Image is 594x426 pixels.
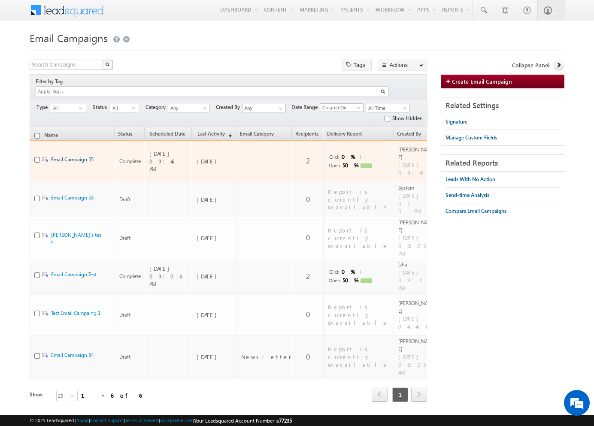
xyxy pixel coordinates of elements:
span: [DATE] [197,196,233,203]
a: 0 [306,352,310,362]
span: next [411,387,427,402]
span: [DATE] [197,157,233,165]
a: Email Campaign Test [51,271,97,278]
span: Status [93,103,109,111]
img: Search [105,62,109,66]
span: Draft [119,311,141,319]
span: 1 [392,387,408,402]
a: Created On [320,103,364,112]
div: Send-time Analysis [445,191,489,199]
div: Show [30,391,49,399]
a: 2 [306,271,310,281]
a: [PERSON_NAME]'s test [51,232,101,245]
span: Scheduled Date [148,131,187,136]
span: Draft [119,234,141,242]
span: select [132,106,139,110]
span: 77235 [279,417,292,424]
div: Open [328,277,340,284]
span: [DATE] 06:23 AM [398,353,437,376]
button: Tags [342,60,372,70]
a: next [411,388,427,402]
span: [DATE] [197,311,233,319]
a: Email Campaign 55 [51,156,94,163]
span: All Time [366,104,407,112]
span: Date Range [291,103,320,111]
div: 0 [342,155,358,158]
span: © 2025 LeadSquared | | | | | [30,417,292,425]
img: add_icon.png [445,79,452,84]
a: Name [41,132,62,138]
span: Category [145,103,168,111]
span: Email Campaigns [30,31,108,45]
span: (sorted descending) [225,132,232,139]
span: [DATE] 09:05 AM [398,269,437,292]
img: d_60004797649_company_0_60004797649 [15,45,36,56]
a: All Time [366,104,409,112]
a: Manage Custom Fields [445,130,497,145]
a: 0 [306,309,310,319]
div: 50 [342,163,359,167]
span: [DATE] [197,272,233,280]
a: Create Email Campaign [441,75,564,88]
div: Minimize live chat window [141,4,161,25]
a: Any [168,104,209,112]
a: Last Activity(sorted descending) [192,131,236,140]
div: Isha [398,261,437,269]
div: 50 [342,278,359,282]
span: 25 [57,391,70,401]
textarea: Type your message and click 'Submit' [11,79,157,257]
div: Related Settings [441,97,564,114]
span: [DATE] 01:20 PM [398,192,437,215]
span: Create Email Campaign [452,78,512,85]
a: Send-time Analysis [445,187,489,203]
a: Status [115,131,144,140]
span: Delivery Report [327,131,370,136]
span: select [79,106,86,110]
button: Actions [378,60,427,70]
span: Draft [119,353,141,361]
div: Open [328,162,340,169]
span: [DATE] 09:06 AM [149,265,185,288]
a: Recipients [292,131,323,140]
div: Manage Custom Fields [445,134,497,142]
span: Created By [216,103,242,111]
div: Click [328,268,339,276]
div: [PERSON_NAME] [398,299,437,315]
a: Scheduled Date [145,131,191,140]
span: Newsletter [241,353,291,361]
a: Email Campaign 54 [51,352,94,358]
div: 0 [342,270,358,273]
input: Check all records [34,133,40,139]
span: Any [168,104,207,112]
a: Signature [445,114,467,130]
span: select [70,393,77,397]
span: [DATE] [197,353,233,361]
a: 0 [306,194,310,204]
div: Click [328,153,339,161]
div: Leave a message [45,45,144,56]
span: Draft [119,196,141,203]
div: Report is currently unavailable. [328,345,390,369]
a: Created By [394,131,440,140]
a: Test Email Campaing 1 [51,310,100,316]
span: Created by (date) [397,131,436,136]
span: Email Category [240,131,283,136]
div: Report is currently unavailable. [328,303,390,326]
div: [PERSON_NAME] [398,146,437,161]
div: System [398,184,437,192]
a: 0 [306,233,310,242]
a: Contact Support [90,417,124,423]
span: [DATE] 04:46 PM [398,315,437,330]
em: Submit [126,264,156,276]
span: Complete [119,272,141,280]
span: Created On [320,104,361,112]
a: Email Campaign 53 [51,194,94,201]
a: Compare Email Campaigns [445,203,506,219]
a: Show All Items [274,104,285,113]
a: 2 [306,156,310,166]
span: All [109,104,132,112]
div: [PERSON_NAME] [398,219,437,234]
input: Type to Search [242,104,286,112]
span: Collapse Panel [512,61,549,69]
span: [DATE] 09:44 AM [398,161,437,177]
